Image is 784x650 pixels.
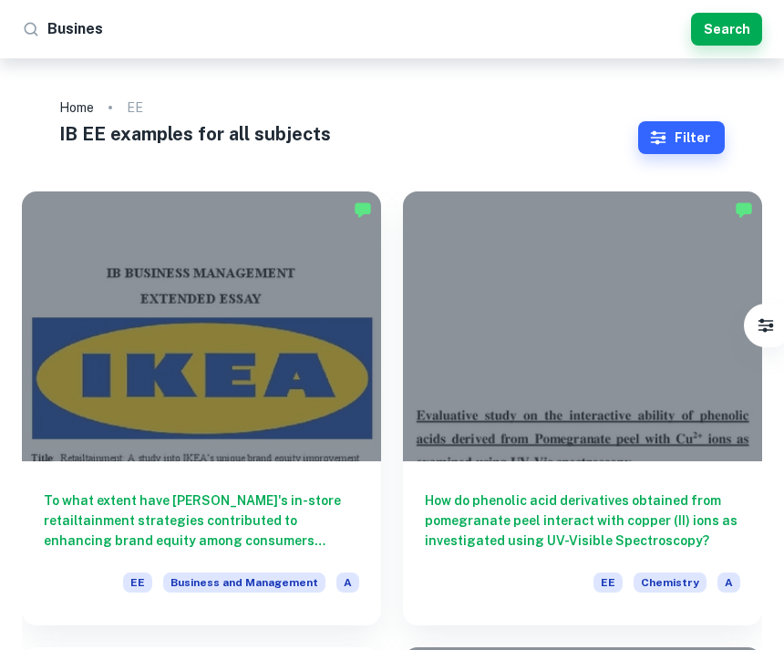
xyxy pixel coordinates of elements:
[634,573,707,593] span: Chemistry
[47,15,684,44] input: Search for any exemplars...
[717,573,740,593] span: A
[22,191,381,625] a: To what extent have [PERSON_NAME]'s in-store retailtainment strategies contributed to enhancing b...
[163,573,325,593] span: Business and Management
[44,490,359,551] h6: To what extent have [PERSON_NAME]'s in-store retailtainment strategies contributed to enhancing b...
[691,13,762,46] button: Search
[59,95,94,120] a: Home
[403,191,762,625] a: How do phenolic acid derivatives obtained from pomegranate peel interact with copper (II) ions as...
[425,490,740,551] h6: How do phenolic acid derivatives obtained from pomegranate peel interact with copper (II) ions as...
[593,573,623,593] span: EE
[336,573,359,593] span: A
[59,120,639,148] h1: IB EE examples for all subjects
[735,201,753,219] img: Marked
[354,201,372,219] img: Marked
[748,307,784,344] button: Filter
[638,121,725,154] button: Filter
[127,98,143,118] p: EE
[123,573,152,593] span: EE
